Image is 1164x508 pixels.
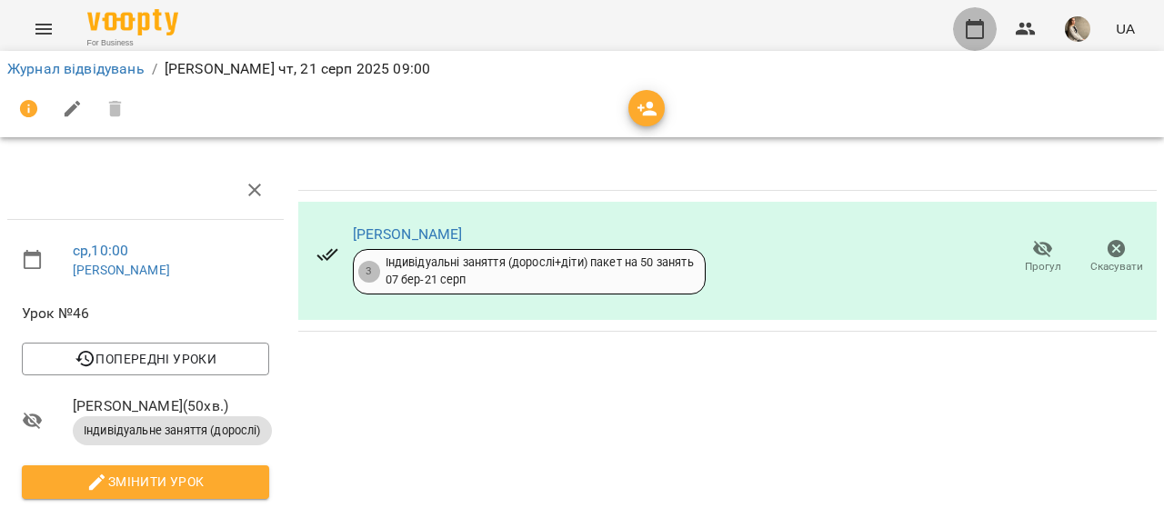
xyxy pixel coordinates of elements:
[1065,16,1090,42] img: 3379ed1806cda47daa96bfcc4923c7ab.jpg
[1116,19,1135,38] span: UA
[1025,259,1061,274] span: Прогул
[1090,259,1143,274] span: Скасувати
[22,343,269,375] button: Попередні уроки
[1109,12,1142,45] button: UA
[152,58,157,80] li: /
[165,58,430,80] p: [PERSON_NAME] чт, 21 серп 2025 09:00
[73,263,170,277] a: [PERSON_NAME]
[353,225,463,243] a: [PERSON_NAME]
[36,471,255,493] span: Змінити урок
[22,7,65,51] button: Menu
[22,303,269,324] span: Урок №46
[1079,232,1153,283] button: Скасувати
[73,395,269,417] span: [PERSON_NAME] ( 50 хв. )
[73,242,128,259] a: ср , 10:00
[87,37,178,49] span: For Business
[73,423,272,439] span: Індивідуальне заняття (дорослі)
[386,254,694,288] div: Індивідуальні заняття (дорослі+діти) пакет на 50 занять 07 бер - 21 серп
[87,9,178,35] img: Voopty Logo
[36,348,255,370] span: Попередні уроки
[7,58,1157,80] nav: breadcrumb
[22,465,269,498] button: Змінити урок
[358,261,380,283] div: 3
[7,60,145,77] a: Журнал відвідувань
[1006,232,1079,283] button: Прогул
